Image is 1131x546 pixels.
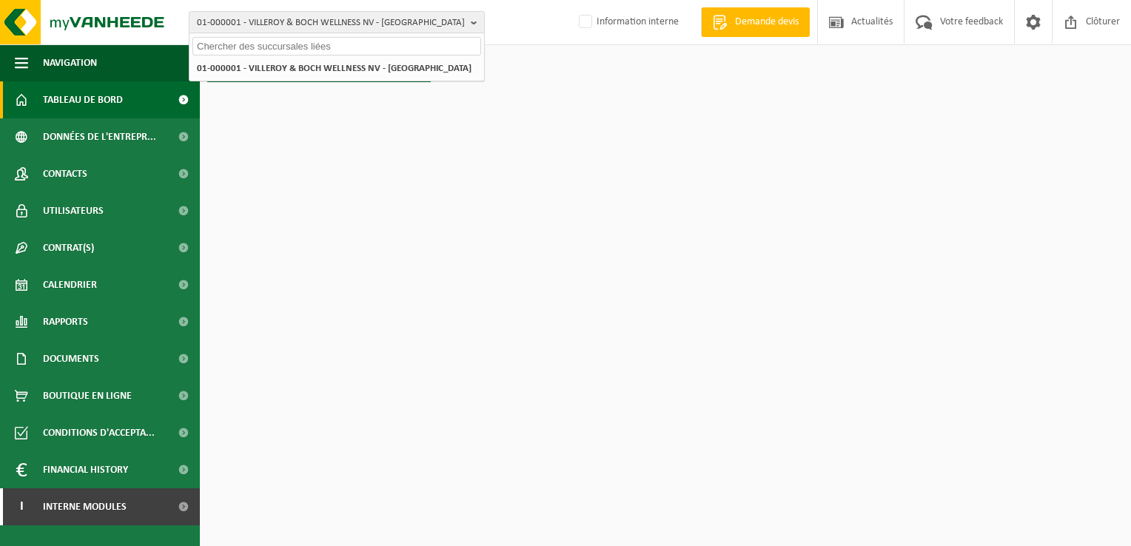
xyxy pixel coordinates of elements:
span: Données de l'entrepr... [43,118,156,155]
span: Contrat(s) [43,229,94,266]
span: Boutique en ligne [43,377,132,414]
span: Utilisateurs [43,192,104,229]
strong: 01-000001 - VILLEROY & BOCH WELLNESS NV - [GEOGRAPHIC_DATA] [197,64,471,73]
button: 01-000001 - VILLEROY & BOCH WELLNESS NV - [GEOGRAPHIC_DATA] [189,11,485,33]
span: Rapports [43,303,88,340]
span: Interne modules [43,488,127,525]
span: 01-000001 - VILLEROY & BOCH WELLNESS NV - [GEOGRAPHIC_DATA] [197,12,465,34]
span: Navigation [43,44,97,81]
span: Conditions d'accepta... [43,414,155,451]
span: Documents [43,340,99,377]
a: Demande devis [701,7,810,37]
span: Contacts [43,155,87,192]
input: Chercher des succursales liées [192,37,481,55]
span: Tableau de bord [43,81,123,118]
span: Demande devis [731,15,802,30]
span: Calendrier [43,266,97,303]
label: Information interne [576,11,679,33]
span: Financial History [43,451,128,488]
span: I [15,488,28,525]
